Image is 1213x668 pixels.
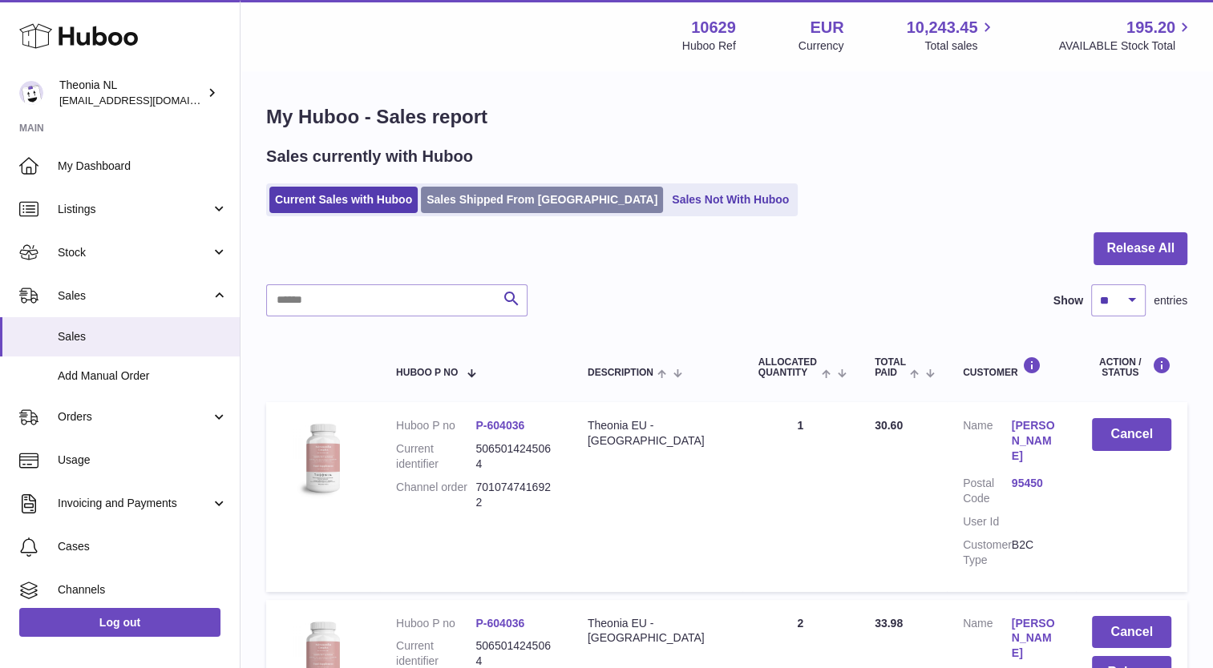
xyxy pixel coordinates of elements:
a: 95450 [1012,476,1061,491]
span: My Dashboard [58,159,228,174]
img: info@wholesomegoods.eu [19,81,43,105]
dt: Current identifier [396,441,475,472]
span: ALLOCATED Quantity [758,357,818,378]
div: Customer [963,356,1060,378]
span: Channels [58,582,228,598]
span: 30.60 [875,419,903,432]
h2: Sales currently with Huboo [266,146,473,167]
a: [PERSON_NAME] [1012,616,1061,662]
span: Orders [58,409,211,425]
div: Theonia EU - [GEOGRAPHIC_DATA] [588,616,726,646]
span: Listings [58,202,211,217]
dd: 7010747416922 [475,480,555,510]
h1: My Huboo - Sales report [266,104,1187,130]
a: Current Sales with Huboo [269,187,418,213]
dt: Huboo P no [396,418,475,433]
span: Cases [58,539,228,554]
div: Theonia NL [59,78,204,108]
strong: EUR [810,17,843,38]
div: Action / Status [1092,356,1171,378]
span: [EMAIL_ADDRESS][DOMAIN_NAME] [59,94,236,107]
dd: 5065014245064 [475,441,555,472]
a: [PERSON_NAME] [1012,418,1061,464]
dt: Name [963,616,1012,666]
a: Sales Shipped From [GEOGRAPHIC_DATA] [421,187,663,213]
a: 10,243.45 Total sales [906,17,996,54]
button: Cancel [1092,418,1171,451]
div: Currency [799,38,844,54]
td: 1 [742,402,859,591]
a: Sales Not With Huboo [666,187,795,213]
div: Huboo Ref [682,38,736,54]
span: entries [1154,293,1187,308]
dt: Postal Code [963,476,1012,506]
a: P-604036 [475,617,524,630]
span: Sales [58,288,211,304]
a: Log out [19,608,220,637]
strong: 10629 [691,17,736,38]
span: Total sales [924,38,996,54]
span: Usage [58,453,228,468]
div: Theonia EU - [GEOGRAPHIC_DATA] [588,418,726,449]
dt: Name [963,418,1012,468]
dt: Huboo P no [396,616,475,631]
span: Invoicing and Payments [58,496,211,511]
label: Show [1053,293,1083,308]
a: 195.20 AVAILABLE Stock Total [1058,17,1194,54]
img: 106291725893222.jpg [282,418,362,498]
span: Huboo P no [396,368,458,378]
span: Sales [58,329,228,344]
button: Cancel [1092,616,1171,649]
span: 33.98 [875,617,903,630]
dt: Customer Type [963,537,1012,568]
span: Total paid [875,357,906,378]
button: Release All [1094,232,1187,265]
span: AVAILABLE Stock Total [1058,38,1194,54]
dt: User Id [963,514,1012,529]
dd: B2C [1012,537,1061,568]
span: Description [588,368,653,378]
dt: Channel order [396,480,475,510]
span: Add Manual Order [58,368,228,384]
span: 10,243.45 [906,17,977,38]
a: P-604036 [475,419,524,432]
span: Stock [58,245,211,260]
span: 195.20 [1126,17,1175,38]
